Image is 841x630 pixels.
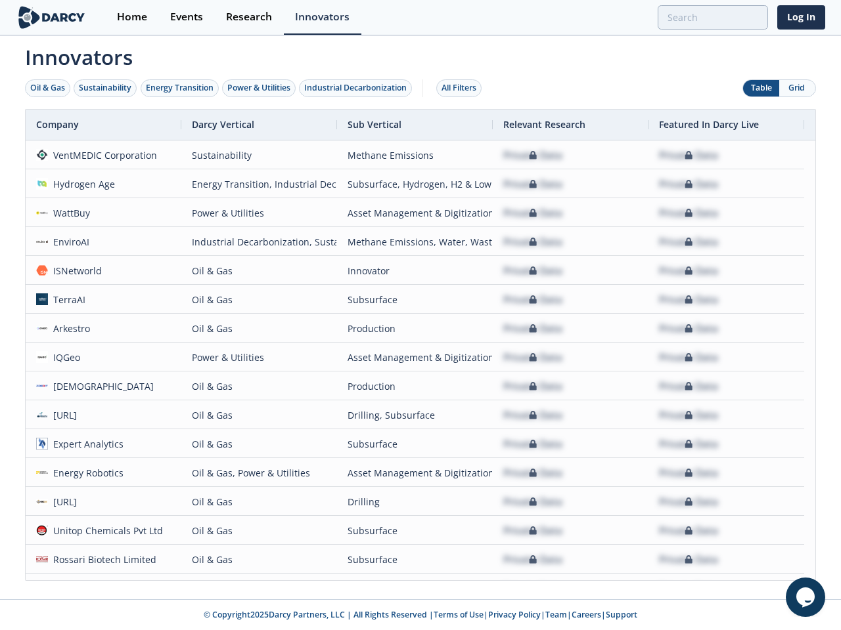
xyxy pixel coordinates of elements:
[659,516,718,545] div: Private Data
[572,609,601,620] a: Careers
[48,343,81,371] div: IQGeo
[25,79,70,97] button: Oil & Gas
[348,401,482,429] div: Drilling, Subsurface
[503,141,562,169] div: Private Data
[659,257,718,285] div: Private Data
[192,459,327,487] div: Oil & Gas, Power & Utilities
[192,430,327,458] div: Oil & Gas
[192,170,327,198] div: Energy Transition, Industrial Decarbonization, Oil & Gas
[488,609,541,620] a: Privacy Policy
[192,285,327,314] div: Oil & Gas
[503,430,562,458] div: Private Data
[192,516,327,545] div: Oil & Gas
[36,467,48,478] img: d7de9a7f-56bb-4078-a681-4fbb194b1cab
[74,79,137,97] button: Sustainability
[36,149,48,161] img: c7bb3e3b-cfa1-471d-9b83-3f9598a7096b
[146,82,214,94] div: Energy Transition
[36,293,48,305] img: a0df43f8-31b4-4ea9-a991-6b2b5c33d24c
[786,577,828,617] iframe: chat widget
[659,401,718,429] div: Private Data
[434,609,484,620] a: Terms of Use
[48,574,313,602] div: LibertyStream Infrastructure Partners (former Volt Lithium)
[659,459,718,487] div: Private Data
[36,380,48,392] img: c29c0c01-625a-4755-b658-fa74ed2a6ef3
[48,257,102,285] div: ISNetworld
[503,257,562,285] div: Private Data
[348,118,401,131] span: Sub Vertical
[36,351,48,363] img: iqgeo.com.png
[36,553,48,565] img: d447f5e9-cd2a-42f2-b4ed-194f173465b0
[192,118,254,131] span: Darcy Vertical
[348,545,482,574] div: Subsurface
[192,545,327,574] div: Oil & Gas
[48,401,78,429] div: [URL]
[36,118,79,131] span: Company
[304,82,407,94] div: Industrial Decarbonization
[503,228,562,256] div: Private Data
[503,401,562,429] div: Private Data
[18,609,823,621] p: © Copyright 2025 Darcy Partners, LLC | All Rights Reserved | | | | |
[348,459,482,487] div: Asset Management & Digitization
[117,12,147,22] div: Home
[659,545,718,574] div: Private Data
[503,199,562,227] div: Private Data
[192,574,327,602] div: Energy Transition
[192,401,327,429] div: Oil & Gas
[48,516,164,545] div: Unitop Chemicals Pvt Ltd
[659,141,718,169] div: Private Data
[227,82,290,94] div: Power & Utilities
[659,430,718,458] div: Private Data
[348,488,482,516] div: Drilling
[348,574,482,602] div: Critical Minerals
[348,170,482,198] div: Subsurface, Hydrogen, H2 & Low Carbon Fuels
[659,285,718,314] div: Private Data
[48,430,124,458] div: Expert Analytics
[348,199,482,227] div: Asset Management & Digitization
[48,199,91,227] div: WattBuy
[36,495,48,507] img: 7cc635d6-6a35-42ec-89ee-ecf6ed8a16d9
[36,438,48,450] img: 698d5ddf-2f23-4460-acb2-9d7e0064abf0
[192,257,327,285] div: Oil & Gas
[503,545,562,574] div: Private Data
[503,170,562,198] div: Private Data
[503,488,562,516] div: Private Data
[16,6,87,29] img: logo-wide.svg
[503,574,562,602] div: Private Data
[192,141,327,169] div: Sustainability
[48,459,124,487] div: Energy Robotics
[36,524,48,536] img: 4b1e1fd7-072f-48ae-992d-064af1ed5f1f
[79,82,131,94] div: Sustainability
[48,488,78,516] div: [URL]
[503,516,562,545] div: Private Data
[442,82,476,94] div: All Filters
[36,409,48,421] img: origen.ai.png
[36,264,48,276] img: 374c1fb3-f4bb-4996-b874-16c00a6dbfaa
[779,80,815,96] button: Grid
[141,79,219,97] button: Energy Transition
[48,372,154,400] div: [DEMOGRAPHIC_DATA]
[348,141,482,169] div: Methane Emissions
[777,5,825,30] a: Log In
[348,516,482,545] div: Subsurface
[348,372,482,400] div: Production
[348,228,482,256] div: Methane Emissions, Water, Waste, Spills, Flaring, CCUS
[606,609,637,620] a: Support
[192,372,327,400] div: Oil & Gas
[170,12,203,22] div: Events
[192,228,327,256] div: Industrial Decarbonization, Sustainability
[503,372,562,400] div: Private Data
[16,37,825,72] span: Innovators
[659,488,718,516] div: Private Data
[348,257,482,285] div: Innovator
[659,343,718,371] div: Private Data
[348,314,482,343] div: Production
[36,178,48,190] img: ec468b57-2de6-4f92-a247-94dc452257e2
[503,343,562,371] div: Private Data
[658,5,768,30] input: Advanced Search
[222,79,296,97] button: Power & Utilities
[503,314,562,343] div: Private Data
[348,343,482,371] div: Asset Management & Digitization
[48,170,116,198] div: Hydrogen Age
[48,285,86,314] div: TerraAI
[30,82,65,94] div: Oil & Gas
